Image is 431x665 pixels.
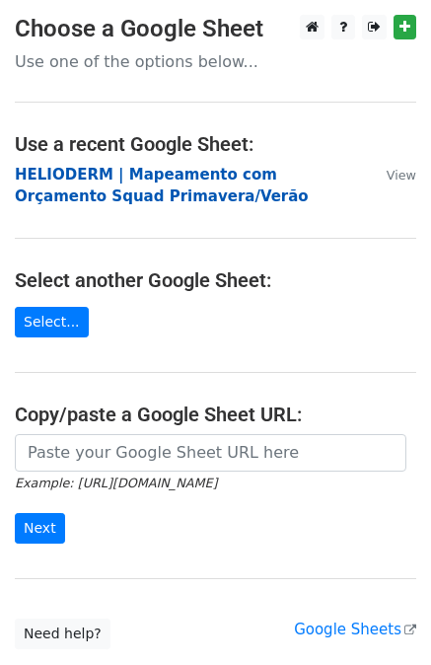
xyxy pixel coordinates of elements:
a: View [367,166,416,184]
input: Paste your Google Sheet URL here [15,434,406,472]
small: View [387,168,416,183]
a: Need help? [15,619,110,649]
small: Example: [URL][DOMAIN_NAME] [15,476,217,490]
h4: Use a recent Google Sheet: [15,132,416,156]
h3: Choose a Google Sheet [15,15,416,43]
h4: Copy/paste a Google Sheet URL: [15,403,416,426]
h4: Select another Google Sheet: [15,268,416,292]
a: Google Sheets [294,621,416,638]
iframe: Chat Widget [332,570,431,665]
p: Use one of the options below... [15,51,416,72]
div: Widget de chat [332,570,431,665]
a: HELIODERM | Mapeamento com Orçamento Squad Primavera/Verão [15,166,309,206]
input: Next [15,513,65,544]
a: Select... [15,307,89,337]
